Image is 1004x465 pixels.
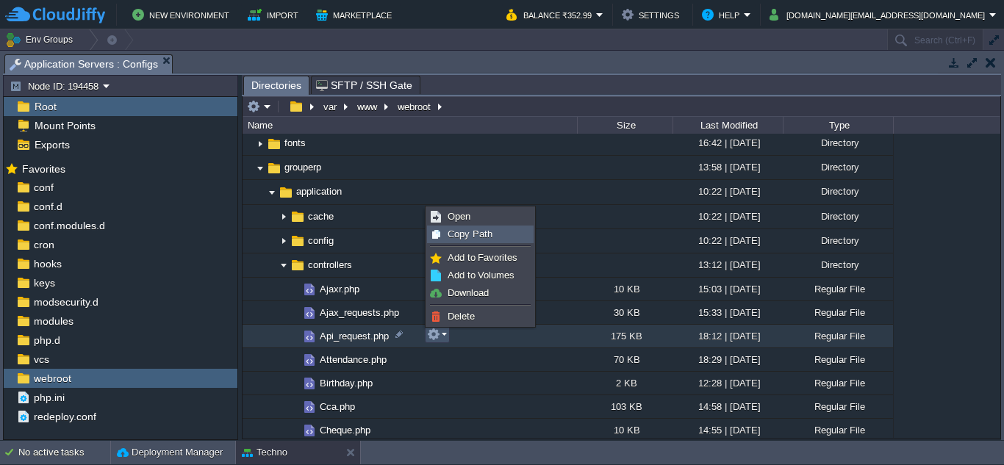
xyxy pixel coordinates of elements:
[318,353,389,366] span: Attendance.php
[448,228,492,239] span: Copy Path
[318,424,373,436] a: Cheque.php
[31,295,101,309] span: modsecurity.d
[5,29,78,50] button: Env Groups
[783,253,893,276] div: Directory
[702,6,744,24] button: Help
[254,156,266,179] img: AMDAwAAAACH5BAEAAAAALAAAAAABAAEAAAICRAEAOw==
[251,76,301,95] span: Directories
[428,250,533,266] a: Add to Favorites
[266,181,278,204] img: AMDAwAAAACH5BAEAAAAALAAAAAABAAEAAAICRAEAOw==
[673,419,783,441] div: 14:55 | [DATE]
[282,161,323,173] a: grouperp
[448,211,470,222] span: Open
[290,325,301,347] img: AMDAwAAAACH5BAEAAAAALAAAAAABAAEAAAICRAEAOw==
[783,229,893,252] div: Directory
[318,306,401,319] span: Ajax_requests.php
[318,400,357,413] a: Cca.php
[31,353,51,366] a: vcs
[31,372,73,385] a: webroot
[31,276,57,289] a: keys
[577,278,673,300] div: 10 KB
[673,395,783,418] div: 14:58 | [DATE]
[783,278,893,300] div: Regular File
[31,391,67,404] a: php.ini
[783,301,893,324] div: Regular File
[290,395,301,418] img: AMDAwAAAACH5BAEAAAAALAAAAAABAAEAAAICRAEAOw==
[19,162,68,176] span: Favorites
[282,137,308,149] span: fonts
[316,6,396,24] button: Marketplace
[673,253,783,276] div: 13:12 | [DATE]
[318,377,375,389] a: Birthday.php
[577,348,673,371] div: 70 KB
[673,229,783,252] div: 10:22 | [DATE]
[10,55,158,73] span: Application Servers : Configs
[673,301,783,324] div: 15:33 | [DATE]
[321,100,340,113] button: var
[428,209,533,225] a: Open
[278,206,290,228] img: AMDAwAAAACH5BAEAAAAALAAAAAABAAEAAAICRAEAOw==
[316,76,412,94] span: SFTP / SSH Gate
[783,348,893,371] div: Regular File
[31,257,64,270] a: hooks
[577,395,673,418] div: 103 KB
[318,283,362,295] a: Ajaxr.php
[290,348,301,371] img: AMDAwAAAACH5BAEAAAAALAAAAAABAAEAAAICRAEAOw==
[301,399,318,415] img: AMDAwAAAACH5BAEAAAAALAAAAAABAAEAAAICRAEAOw==
[31,200,65,213] a: conf.d
[673,180,783,203] div: 10:22 | [DATE]
[783,325,893,347] div: Regular File
[301,375,318,392] img: AMDAwAAAACH5BAEAAAAALAAAAAABAAEAAAICRAEAOw==
[290,301,301,324] img: AMDAwAAAACH5BAEAAAAALAAAAAABAAEAAAICRAEAOw==
[5,6,105,24] img: CloudJiffy
[31,410,98,423] a: redeploy.conf
[577,325,673,347] div: 175 KB
[506,6,596,24] button: Balance ₹352.99
[395,100,434,113] button: webroot
[301,281,318,298] img: AMDAwAAAACH5BAEAAAAALAAAAAABAAEAAAICRAEAOw==
[301,352,318,368] img: AMDAwAAAACH5BAEAAAAALAAAAAABAAEAAAICRAEAOw==
[673,156,783,179] div: 13:58 | [DATE]
[448,252,517,263] span: Add to Favorites
[290,278,301,300] img: AMDAwAAAACH5BAEAAAAALAAAAAABAAEAAAICRAEAOw==
[32,138,72,151] a: Exports
[290,372,301,394] img: AMDAwAAAACH5BAEAAAAALAAAAAABAAEAAAICRAEAOw==
[243,96,1000,117] input: Click to enter the path
[31,238,57,251] span: cron
[117,445,223,460] button: Deployment Manager
[448,270,514,281] span: Add to Volumes
[244,117,577,134] div: Name
[784,117,893,134] div: Type
[18,441,110,464] div: No active tasks
[31,334,62,347] a: php.d
[290,233,306,249] img: AMDAwAAAACH5BAEAAAAALAAAAAABAAEAAAICRAEAOw==
[355,100,381,113] button: www
[254,132,266,155] img: AMDAwAAAACH5BAEAAAAALAAAAAABAAEAAAICRAEAOw==
[673,205,783,228] div: 10:22 | [DATE]
[448,287,489,298] span: Download
[428,267,533,284] a: Add to Volumes
[577,301,673,324] div: 30 KB
[31,181,56,194] span: conf
[577,372,673,394] div: 2 KB
[19,163,68,175] a: Favorites
[290,419,301,441] img: AMDAwAAAACH5BAEAAAAALAAAAAABAAEAAAICRAEAOw==
[783,395,893,418] div: Regular File
[428,285,533,301] a: Download
[306,210,336,223] a: cache
[674,117,783,134] div: Last Modified
[783,131,893,154] div: Directory
[306,234,336,247] span: config
[248,6,303,24] button: Import
[306,259,354,271] a: controllers
[266,160,282,176] img: AMDAwAAAACH5BAEAAAAALAAAAAABAAEAAAICRAEAOw==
